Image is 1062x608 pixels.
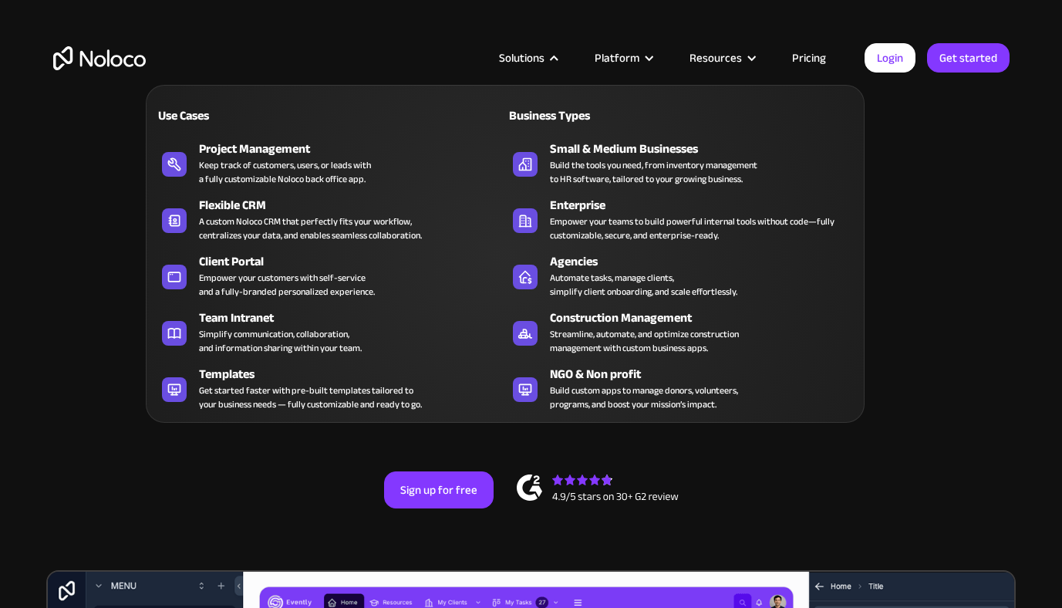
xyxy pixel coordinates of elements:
[199,271,375,299] div: Empower your customers with self-service and a fully-branded personalized experience.
[199,383,422,411] div: Get started faster with pre-built templates tailored to your business needs — fully customizable ...
[505,362,856,414] a: NGO & Non profitBuild custom apps to manage donors, volunteers,programs, and boost your mission’s...
[550,252,863,271] div: Agencies
[927,43,1010,73] a: Get started
[773,48,845,68] a: Pricing
[550,158,757,186] div: Build the tools you need, from inventory management to HR software, tailored to your growing busi...
[53,201,1010,213] h1: Custom No-Code Business Apps Platform
[154,137,505,189] a: Project ManagementKeep track of customers, users, or leads witha fully customizable Noloco back o...
[146,63,865,423] nav: Solutions
[154,249,505,302] a: Client PortalEmpower your customers with self-serviceand a fully-branded personalized experience.
[550,196,863,214] div: Enterprise
[199,196,512,214] div: Flexible CRM
[505,249,856,302] a: AgenciesAutomate tasks, manage clients,simplify client onboarding, and scale effortlessly.
[199,309,512,327] div: Team Intranet
[499,48,544,68] div: Solutions
[865,43,915,73] a: Login
[505,97,856,133] a: Business Types
[689,48,742,68] div: Resources
[670,48,773,68] div: Resources
[550,140,863,158] div: Small & Medium Businesses
[575,48,670,68] div: Platform
[550,309,863,327] div: Construction Management
[199,214,422,242] div: A custom Noloco CRM that perfectly fits your workflow, centralizes your data, and enables seamles...
[199,327,362,355] div: Simplify communication, collaboration, and information sharing within your team.
[199,140,512,158] div: Project Management
[53,228,1010,352] h2: Business Apps for Teams
[53,46,146,70] a: home
[154,106,323,125] div: Use Cases
[154,193,505,245] a: Flexible CRMA custom Noloco CRM that perfectly fits your workflow,centralizes your data, and enab...
[199,252,512,271] div: Client Portal
[384,471,494,508] a: Sign up for free
[154,362,505,414] a: TemplatesGet started faster with pre-built templates tailored toyour business needs — fully custo...
[154,306,505,358] a: Team IntranetSimplify communication, collaboration,and information sharing within your team.
[505,306,856,358] a: Construction ManagementStreamline, automate, and optimize constructionmanagement with custom busi...
[595,48,639,68] div: Platform
[505,106,674,125] div: Business Types
[199,365,512,383] div: Templates
[199,158,371,186] div: Keep track of customers, users, or leads with a fully customizable Noloco back office app.
[550,271,737,299] div: Automate tasks, manage clients, simplify client onboarding, and scale effortlessly.
[154,97,505,133] a: Use Cases
[550,365,863,383] div: NGO & Non profit
[505,137,856,189] a: Small & Medium BusinessesBuild the tools you need, from inventory managementto HR software, tailo...
[550,214,848,242] div: Empower your teams to build powerful internal tools without code—fully customizable, secure, and ...
[480,48,575,68] div: Solutions
[550,327,739,355] div: Streamline, automate, and optimize construction management with custom business apps.
[550,383,738,411] div: Build custom apps to manage donors, volunteers, programs, and boost your mission’s impact.
[505,193,856,245] a: EnterpriseEmpower your teams to build powerful internal tools without code—fully customizable, se...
